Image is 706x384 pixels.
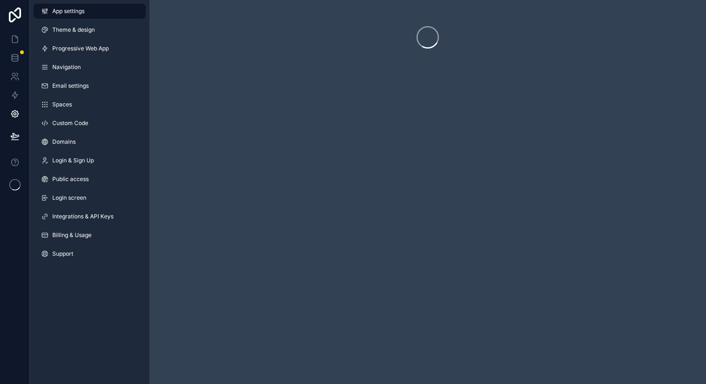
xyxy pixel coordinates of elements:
a: Login screen [34,190,146,205]
span: Integrations & API Keys [52,213,113,220]
span: Progressive Web App [52,45,109,52]
a: Domains [34,134,146,149]
a: Email settings [34,78,146,93]
span: Domains [52,138,76,146]
a: Spaces [34,97,146,112]
a: Integrations & API Keys [34,209,146,224]
span: Spaces [52,101,72,108]
a: Login & Sign Up [34,153,146,168]
span: Public access [52,175,89,183]
span: Login screen [52,194,86,202]
a: Support [34,246,146,261]
a: Theme & design [34,22,146,37]
span: Custom Code [52,119,88,127]
a: Progressive Web App [34,41,146,56]
span: Billing & Usage [52,231,92,239]
a: Custom Code [34,116,146,131]
a: Billing & Usage [34,228,146,243]
span: Theme & design [52,26,95,34]
span: Login & Sign Up [52,157,94,164]
span: Navigation [52,63,81,71]
a: App settings [34,4,146,19]
span: App settings [52,7,85,15]
a: Public access [34,172,146,187]
span: Email settings [52,82,89,90]
a: Navigation [34,60,146,75]
span: Support [52,250,73,258]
